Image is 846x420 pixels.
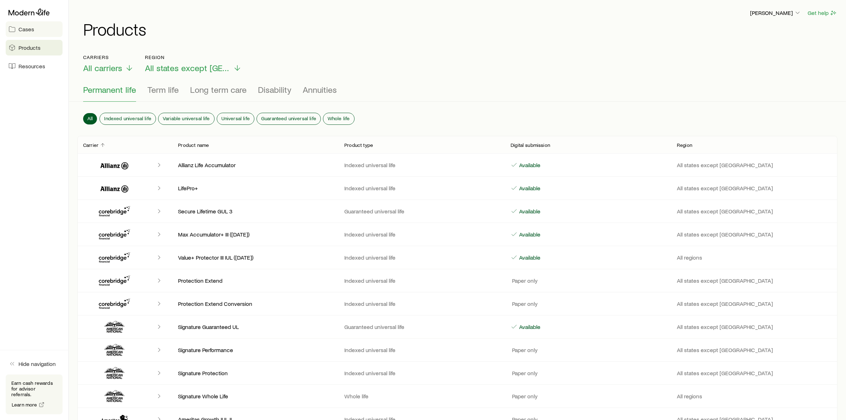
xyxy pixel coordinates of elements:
[261,116,316,121] span: Guaranteed universal life
[163,116,210,121] span: Variable universal life
[807,9,837,17] button: Get help
[145,63,230,73] span: All states except [GEOGRAPHIC_DATA]
[178,300,333,307] p: Protection Extend Conversion
[178,370,333,377] p: Signature Protection
[518,185,540,192] p: Available
[178,142,209,148] p: Product name
[344,323,499,330] p: Guaranteed universal life
[677,208,832,215] p: All states except [GEOGRAPHIC_DATA]
[87,116,93,121] span: All
[6,58,63,74] a: Resources
[511,370,538,377] p: Paper only
[344,393,499,400] p: Whole life
[344,300,499,307] p: Indexed universal life
[18,44,41,51] span: Products
[145,54,242,73] button: RegionAll states except [GEOGRAPHIC_DATA]
[677,393,832,400] p: All regions
[100,113,156,124] button: Indexed universal life
[158,113,214,124] button: Variable universal life
[83,85,832,102] div: Product types
[178,346,333,353] p: Signature Performance
[6,374,63,414] div: Earn cash rewards for advisor referrals.Learn more
[178,393,333,400] p: Signature Whole Life
[677,346,832,353] p: All states except [GEOGRAPHIC_DATA]
[221,116,250,121] span: Universal life
[677,142,692,148] p: Region
[677,231,832,238] p: All states except [GEOGRAPHIC_DATA]
[83,20,837,37] h1: Products
[257,113,320,124] button: Guaranteed universal life
[511,142,550,148] p: Digital submission
[344,346,499,353] p: Indexed universal life
[178,231,333,238] p: Max Accumulator+ III ([DATE])
[145,54,242,60] p: Region
[178,161,333,169] p: Allianz Life Accumulator
[344,254,499,261] p: Indexed universal life
[511,277,538,284] p: Paper only
[83,63,122,73] span: All carriers
[83,113,97,124] button: All
[83,85,136,95] span: Permanent life
[83,54,134,60] p: Carriers
[344,185,499,192] p: Indexed universal life
[344,277,499,284] p: Indexed universal life
[6,40,63,55] a: Products
[303,85,337,95] span: Annuities
[11,380,57,397] p: Earn cash rewards for advisor referrals.
[677,185,832,192] p: All states except [GEOGRAPHIC_DATA]
[323,113,354,124] button: Whole life
[518,323,540,330] p: Available
[12,402,37,407] span: Learn more
[178,277,333,284] p: Protection Extend
[750,9,802,17] button: [PERSON_NAME]
[83,54,134,73] button: CarriersAll carriers
[518,231,540,238] p: Available
[18,360,56,367] span: Hide navigation
[217,113,254,124] button: Universal life
[178,208,333,215] p: Secure Lifetime GUL 3
[518,254,540,261] p: Available
[104,116,151,121] span: Indexed universal life
[344,231,499,238] p: Indexed universal life
[677,370,832,377] p: All states except [GEOGRAPHIC_DATA]
[178,323,333,330] p: Signature Guaranteed UL
[677,161,832,169] p: All states except [GEOGRAPHIC_DATA]
[677,323,832,330] p: All states except [GEOGRAPHIC_DATA]
[511,300,538,307] p: Paper only
[518,208,540,215] p: Available
[677,254,832,261] p: All regions
[18,63,45,70] span: Resources
[344,161,499,169] p: Indexed universal life
[677,300,832,307] p: All states except [GEOGRAPHIC_DATA]
[258,85,291,95] span: Disability
[677,277,832,284] p: All states except [GEOGRAPHIC_DATA]
[344,208,499,215] p: Guaranteed universal life
[178,254,333,261] p: Value+ Protector III IUL ([DATE])
[344,370,499,377] p: Indexed universal life
[6,21,63,37] a: Cases
[190,85,247,95] span: Long term care
[83,142,98,148] p: Carrier
[147,85,179,95] span: Term life
[178,185,333,192] p: LifePro+
[344,142,373,148] p: Product type
[328,116,350,121] span: Whole life
[511,393,538,400] p: Paper only
[511,346,538,353] p: Paper only
[518,161,540,169] p: Available
[750,9,801,16] p: [PERSON_NAME]
[18,26,34,33] span: Cases
[6,356,63,372] button: Hide navigation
